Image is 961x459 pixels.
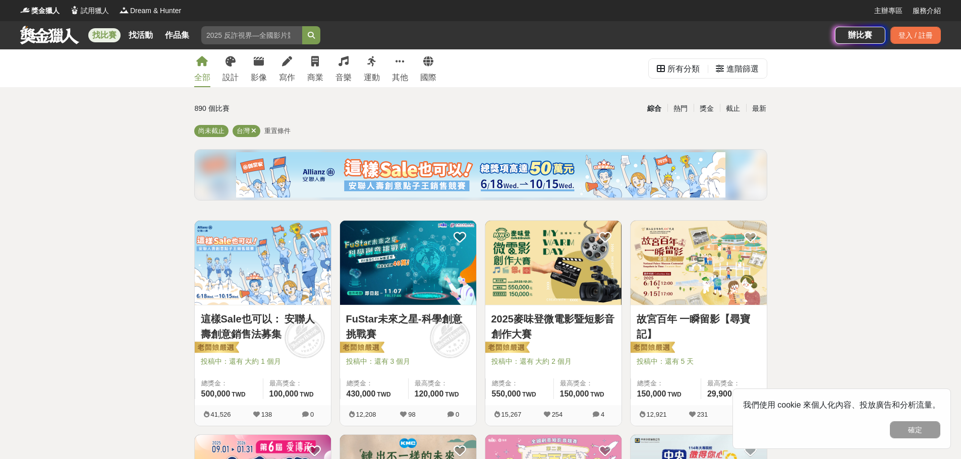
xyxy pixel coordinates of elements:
a: 影像 [251,49,267,87]
span: 138 [261,411,272,418]
a: 故宮百年 一瞬留影【尋寶記】 [637,311,761,342]
a: 找活動 [125,28,157,42]
a: Cover Image [485,221,621,305]
a: 寫作 [279,49,295,87]
img: Cover Image [485,221,621,305]
span: TWD [445,391,459,398]
span: 120,000 [415,389,444,398]
span: 最高獎金： [269,378,325,388]
span: 最高獎金： [560,378,615,388]
span: 台灣 [237,127,250,135]
span: 0 [310,411,314,418]
img: Logo [20,5,30,15]
a: Cover Image [631,221,767,305]
span: 12,208 [356,411,376,418]
button: 確定 [890,421,940,438]
span: TWD [522,391,536,398]
div: 商業 [307,72,323,84]
span: 12,921 [647,411,667,418]
span: 430,000 [347,389,376,398]
span: 150,000 [560,389,589,398]
a: Logo試用獵人 [70,6,109,16]
span: 重置條件 [264,127,291,135]
img: 老闆娘嚴選 [483,341,530,355]
a: 商業 [307,49,323,87]
span: 最高獎金： [415,378,470,388]
img: 老闆娘嚴選 [629,341,675,355]
a: Cover Image [340,221,476,305]
span: TWD [300,391,313,398]
a: FuStar未來之星-科學創意挑戰賽 [346,311,470,342]
a: 這樣Sale也可以： 安聯人壽創意銷售法募集 [201,311,325,342]
span: 29,900 [707,389,732,398]
a: 設計 [222,49,239,87]
a: Logo獎金獵人 [20,6,60,16]
div: 最新 [746,100,772,117]
span: 總獎金： [637,378,695,388]
span: 總獎金： [201,378,257,388]
a: 找比賽 [88,28,121,42]
span: TWD [232,391,245,398]
a: 2025麥味登微電影暨短影音創作大賽 [491,311,615,342]
img: 老闆娘嚴選 [193,341,239,355]
div: 截止 [720,100,746,117]
div: 影像 [251,72,267,84]
span: 尚未截止 [198,127,224,135]
span: 總獎金： [492,378,547,388]
span: 獎金獵人 [31,6,60,16]
span: TWD [667,391,681,398]
a: 作品集 [161,28,193,42]
img: 老闆娘嚴選 [338,341,384,355]
div: 國際 [420,72,436,84]
span: TWD [377,391,390,398]
div: 所有分類 [667,59,700,79]
a: 服務介紹 [913,6,941,16]
div: 熱門 [667,100,694,117]
div: 進階篩選 [726,59,759,79]
input: 2025 反詐視界—全國影片競賽 [201,26,302,44]
a: Cover Image [195,221,331,305]
div: 登入 / 註冊 [890,27,941,44]
a: 其他 [392,49,408,87]
span: TWD [590,391,604,398]
span: 最高獎金： [707,378,761,388]
img: Logo [119,5,129,15]
div: 音樂 [335,72,352,84]
img: cf4fb443-4ad2-4338-9fa3-b46b0bf5d316.png [236,152,725,198]
img: Cover Image [340,221,476,305]
div: 運動 [364,72,380,84]
div: 寫作 [279,72,295,84]
span: 投稿中：還有 大約 1 個月 [201,356,325,367]
span: 投稿中：還有 3 個月 [346,356,470,367]
div: 設計 [222,72,239,84]
a: 主辦專區 [874,6,902,16]
span: 41,526 [211,411,231,418]
a: 全部 [194,49,210,87]
span: 投稿中：還有 大約 2 個月 [491,356,615,367]
span: Dream & Hunter [130,6,181,16]
div: 全部 [194,72,210,84]
div: 獎金 [694,100,720,117]
div: 890 個比賽 [195,100,385,117]
img: Cover Image [631,221,767,305]
a: 運動 [364,49,380,87]
span: 我們使用 cookie 來個人化內容、投放廣告和分析流量。 [743,401,940,409]
a: 國際 [420,49,436,87]
span: 0 [456,411,459,418]
a: 辦比賽 [835,27,885,44]
span: 投稿中：還有 5 天 [637,356,761,367]
span: 150,000 [637,389,666,398]
span: 總獎金： [347,378,402,388]
img: Logo [70,5,80,15]
a: 音樂 [335,49,352,87]
span: 231 [697,411,708,418]
span: 254 [552,411,563,418]
span: 100,000 [269,389,299,398]
span: 4 [601,411,604,418]
span: 15,267 [501,411,522,418]
div: 其他 [392,72,408,84]
span: 550,000 [492,389,521,398]
span: 試用獵人 [81,6,109,16]
a: LogoDream & Hunter [119,6,181,16]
